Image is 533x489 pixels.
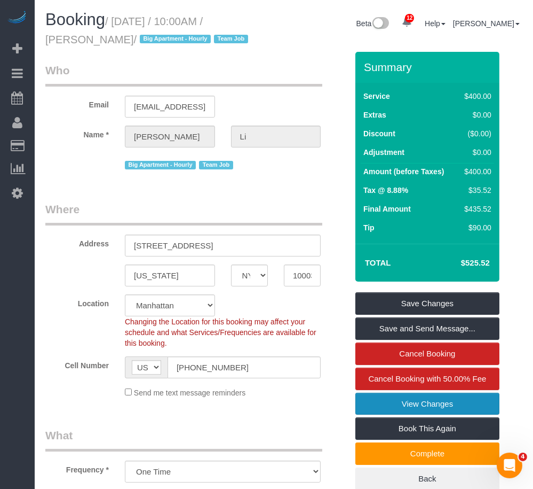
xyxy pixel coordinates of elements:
[363,91,390,102] label: Service
[140,35,211,43] span: Big Apartment - Hourly
[125,126,215,148] input: First Name
[425,19,446,28] a: Help
[371,17,389,31] img: New interface
[460,110,491,120] div: $0.00
[355,343,499,365] a: Cancel Booking
[365,258,391,267] strong: Total
[231,126,321,148] input: Last Name
[45,15,251,45] small: / [DATE] / 10:00AM / [PERSON_NAME]
[6,11,28,26] img: Automaid Logo
[460,204,491,214] div: $435.52
[355,417,499,440] a: Book This Again
[363,185,408,196] label: Tax @ 8.88%
[214,35,248,43] span: Team Job
[363,204,411,214] label: Final Amount
[363,166,444,177] label: Amount (before Taxes)
[199,161,233,169] span: Team Job
[134,34,251,45] span: /
[125,317,316,347] span: Changing the Location for this booking may affect your schedule and what Services/Frequencies are...
[355,393,499,415] a: View Changes
[364,61,494,73] h3: Summary
[453,19,520,28] a: [PERSON_NAME]
[355,292,499,315] a: Save Changes
[460,147,491,158] div: $0.00
[460,166,491,177] div: $400.00
[37,235,117,249] label: Address
[37,96,117,110] label: Email
[125,265,215,286] input: City
[396,11,417,34] a: 12
[37,461,117,475] label: Frequency *
[355,443,499,465] a: Complete
[37,356,117,371] label: Cell Number
[460,222,491,233] div: $90.00
[45,201,322,226] legend: Where
[363,110,386,120] label: Extras
[460,91,491,102] div: $400.00
[405,14,414,22] span: 12
[284,265,321,286] input: Zip Code
[355,368,499,390] a: Cancel Booking with 50.00% Fee
[497,453,522,478] iframe: Intercom live chat
[460,128,491,139] div: ($0.00)
[356,19,389,28] a: Beta
[369,374,487,383] span: Cancel Booking with 50.00% Fee
[363,147,404,158] label: Adjustment
[363,222,375,233] label: Tip
[45,63,322,87] legend: Who
[355,317,499,340] a: Save and Send Message...
[168,356,321,378] input: Cell Number
[125,161,196,169] span: Big Apartment - Hourly
[125,96,215,118] input: Email
[45,428,322,452] legend: What
[429,259,490,268] h4: $525.52
[45,10,105,29] span: Booking
[37,126,117,140] label: Name *
[37,294,117,309] label: Location
[460,185,491,196] div: $35.52
[363,128,395,139] label: Discount
[134,389,245,397] span: Send me text message reminders
[519,453,527,461] span: 4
